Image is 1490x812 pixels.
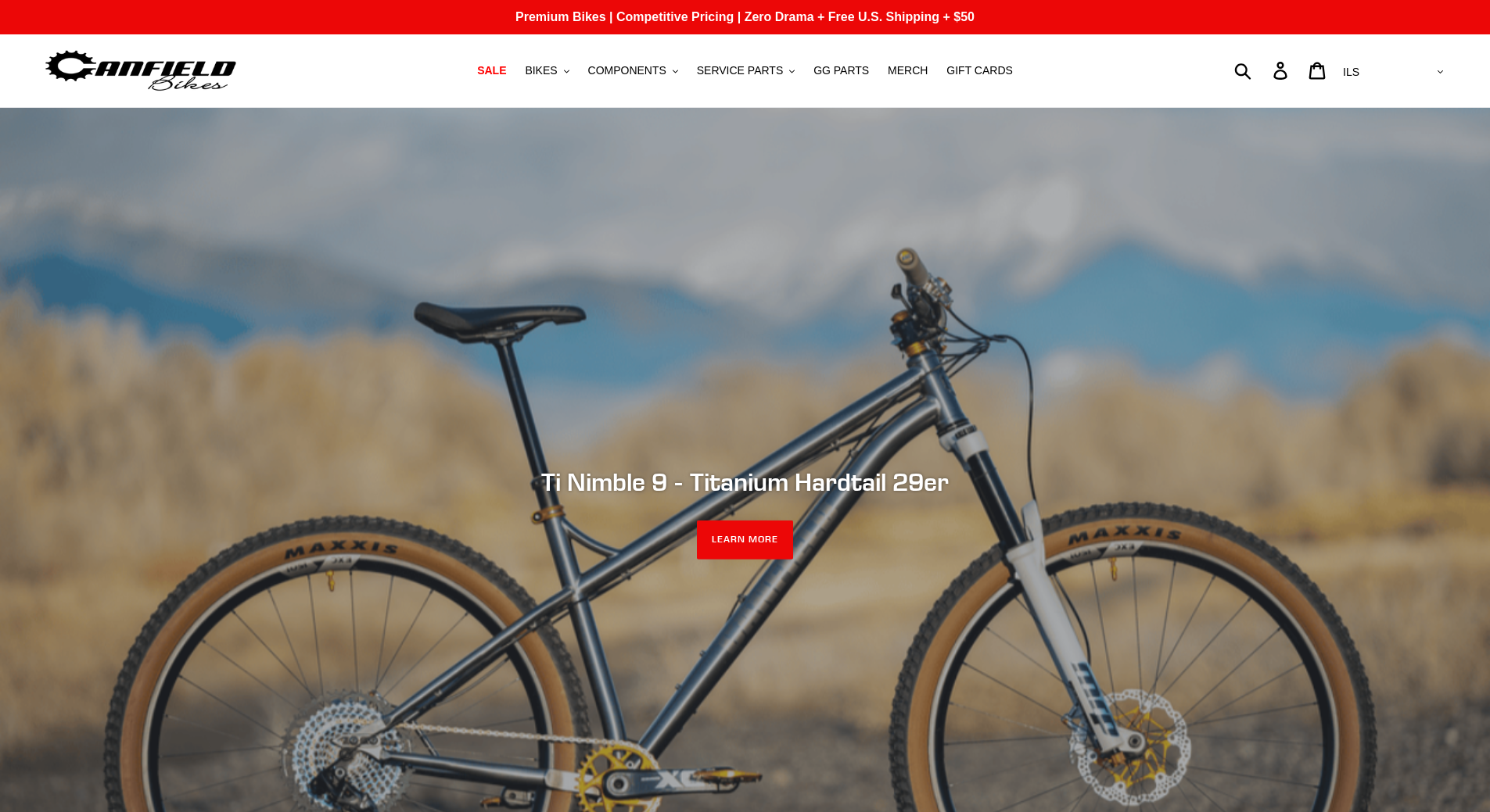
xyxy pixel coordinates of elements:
img: Canfield Bikes [43,46,239,95]
button: COMPONENTS [580,60,686,81]
h2: Ti Nimble 9 - Titanium Hardtail 29er [319,467,1172,497]
span: SALE [477,64,506,77]
button: BIKES [517,60,576,81]
a: GIFT CARDS [939,60,1021,81]
span: MERCH [888,64,928,77]
span: SERVICE PARTS [697,64,783,77]
button: SERVICE PARTS [689,60,802,81]
span: GIFT CARDS [946,64,1013,77]
span: COMPONENTS [588,64,666,77]
span: BIKES [525,64,557,77]
a: MERCH [880,60,935,81]
input: Search [1243,53,1283,88]
a: SALE [469,60,514,81]
a: GG PARTS [806,60,877,81]
a: LEARN MORE [697,520,793,560]
span: GG PARTS [813,64,869,77]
